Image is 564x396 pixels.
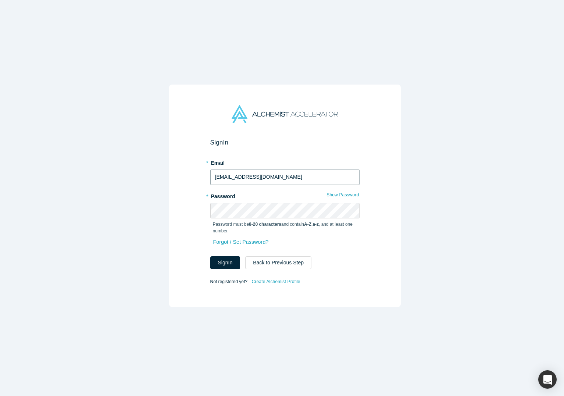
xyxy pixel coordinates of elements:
button: Show Password [326,190,359,200]
p: Password must be and contain , , and at least one number. [213,221,357,234]
a: Create Alchemist Profile [251,277,300,286]
strong: 8-20 characters [249,222,281,227]
label: Password [210,190,360,200]
a: Forgot / Set Password? [213,236,269,249]
strong: A-Z [304,222,311,227]
strong: a-z [313,222,319,227]
label: Email [210,157,360,167]
button: Back to Previous Step [245,256,311,269]
img: Alchemist Accelerator Logo [232,105,338,123]
span: Not registered yet? [210,279,247,284]
h2: Sign In [210,139,360,146]
button: SignIn [210,256,240,269]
